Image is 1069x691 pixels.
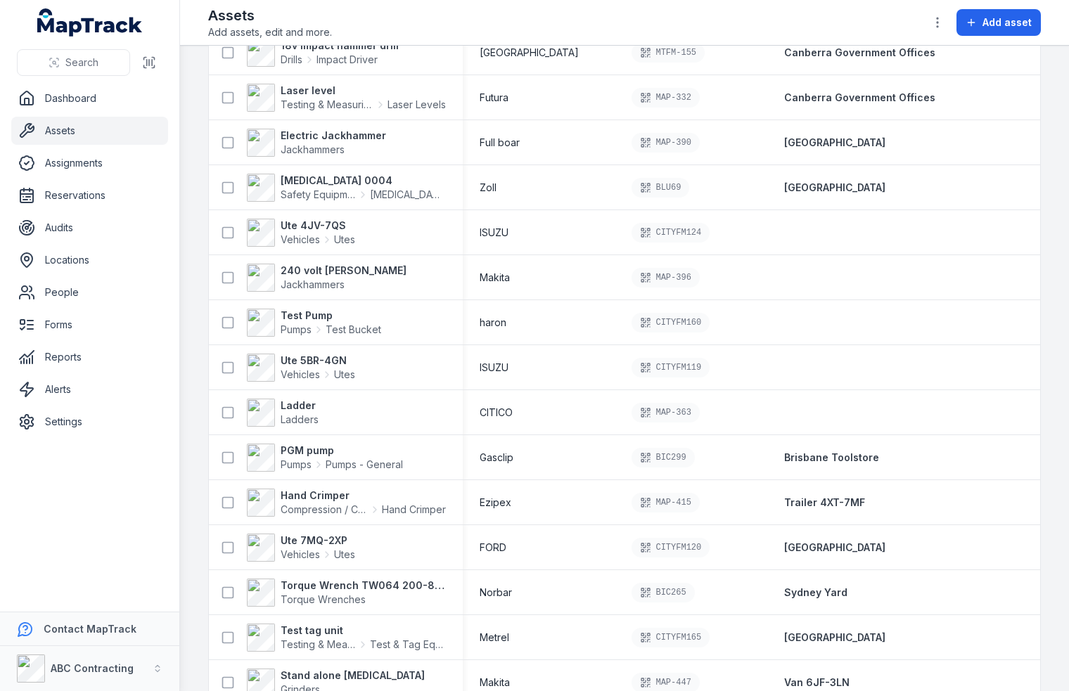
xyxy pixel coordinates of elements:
a: Torque Wrench TW064 200-800NmTorque Wrenches [247,579,446,607]
span: [GEOGRAPHIC_DATA] [784,541,885,553]
span: Van 6JF-3LN [784,676,850,688]
span: CITICO [480,406,513,420]
strong: Contact MapTrack [44,623,136,635]
a: Ute 5BR-4GNVehiclesUtes [247,354,355,382]
span: Testing & Measuring Equipment [281,98,373,112]
strong: Ute 4JV-7QS [281,219,355,233]
strong: Ute 5BR-4GN [281,354,355,368]
span: Laser Levels [388,98,446,112]
strong: Hand Crimper [281,489,446,503]
span: Futura [480,91,508,105]
span: Ladders [281,413,319,425]
a: Test PumpPumpsTest Bucket [247,309,381,337]
span: [GEOGRAPHIC_DATA] [784,631,885,643]
a: Ute 7MQ-2XPVehiclesUtes [247,534,355,562]
div: MAP-390 [632,133,699,153]
span: Vehicles [281,368,320,382]
span: Ezipex [480,496,511,510]
div: MAP-415 [632,493,699,512]
span: Testing & Measuring Equipment [281,638,356,652]
a: PGM pumpPumpsPumps - General [247,444,403,472]
a: 240 volt [PERSON_NAME]Jackhammers [247,264,407,292]
span: Impact Driver [316,53,378,67]
a: Assets [11,117,168,145]
span: Canberra Government Offices [784,46,935,58]
strong: PGM pump [281,444,403,458]
strong: ABC Contracting [51,662,134,674]
a: Dashboard [11,84,168,112]
div: MAP-363 [632,403,699,422]
a: Sydney Yard [784,586,847,600]
strong: Stand alone [MEDICAL_DATA] [281,669,425,683]
a: People [11,278,168,306]
a: Canberra Government Offices [784,91,935,105]
span: Norbar [480,586,512,600]
span: Zoll [480,181,497,195]
strong: Laser level [281,84,446,98]
strong: Torque Wrench TW064 200-800Nm [281,579,446,593]
a: [GEOGRAPHIC_DATA] [784,136,885,150]
a: Van 6JF-3LN [784,676,850,690]
div: MTFM-155 [632,43,705,63]
span: ISUZU [480,226,508,240]
strong: Ute 7MQ-2XP [281,534,355,548]
div: CITYFM120 [632,538,710,557]
span: Utes [334,233,355,247]
div: CITYFM119 [632,358,710,377]
a: Forms [11,311,168,339]
strong: Test Pump [281,309,381,323]
button: Search [17,49,130,76]
span: FORD [480,541,506,555]
div: MAP-332 [632,88,699,108]
span: Torque Wrenches [281,593,366,605]
a: Locations [11,246,168,274]
span: Jackhammers [281,278,345,290]
strong: 18v impact hammer drill [281,39,399,53]
strong: Test tag unit [281,624,446,638]
span: Metrel [480,631,509,645]
div: CITYFM165 [632,628,710,647]
a: Audits [11,214,168,242]
a: [GEOGRAPHIC_DATA] [784,541,885,555]
div: MAP-396 [632,268,699,288]
span: Gasclip [480,451,513,465]
span: haron [480,316,506,330]
span: [GEOGRAPHIC_DATA] [784,136,885,148]
a: Brisbane Toolstore [784,451,879,465]
a: Hand CrimperCompression / Crimper / Cutter / [PERSON_NAME]Hand Crimper [247,489,446,517]
div: BIC299 [632,448,694,467]
span: Compression / Crimper / Cutter / [PERSON_NAME] [281,503,368,517]
span: ISUZU [480,361,508,375]
a: [GEOGRAPHIC_DATA] [784,631,885,645]
a: Test tag unitTesting & Measuring EquipmentTest & Tag Equipment [247,624,446,652]
span: Canberra Government Offices [784,91,935,103]
div: CITYFM124 [632,223,710,243]
a: Canberra Government Offices [784,46,935,60]
span: Search [65,56,98,70]
span: Vehicles [281,233,320,247]
strong: Electric Jackhammer [281,129,386,143]
a: Reservations [11,181,168,209]
a: [MEDICAL_DATA] 0004Safety Equipment[MEDICAL_DATA] [247,174,446,202]
div: BIC265 [632,583,694,602]
span: Pumps [281,458,312,472]
h2: Assets [208,6,332,25]
span: Brisbane Toolstore [784,451,879,463]
span: Trailer 4XT-7MF [784,496,865,508]
button: Add asset [956,9,1041,36]
a: Settings [11,408,168,436]
span: Add asset [982,15,1032,30]
span: Jackhammers [281,143,345,155]
span: Safety Equipment [281,188,356,202]
a: Alerts [11,375,168,403]
span: Pumps [281,323,312,337]
span: [GEOGRAPHIC_DATA] [480,46,579,60]
strong: [MEDICAL_DATA] 0004 [281,174,446,188]
span: Test & Tag Equipment [370,638,445,652]
a: [GEOGRAPHIC_DATA] [784,181,885,195]
div: CITYFM160 [632,313,710,332]
span: [GEOGRAPHIC_DATA] [784,181,885,193]
span: Vehicles [281,548,320,562]
a: MapTrack [37,8,143,37]
span: [MEDICAL_DATA] [370,188,445,202]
